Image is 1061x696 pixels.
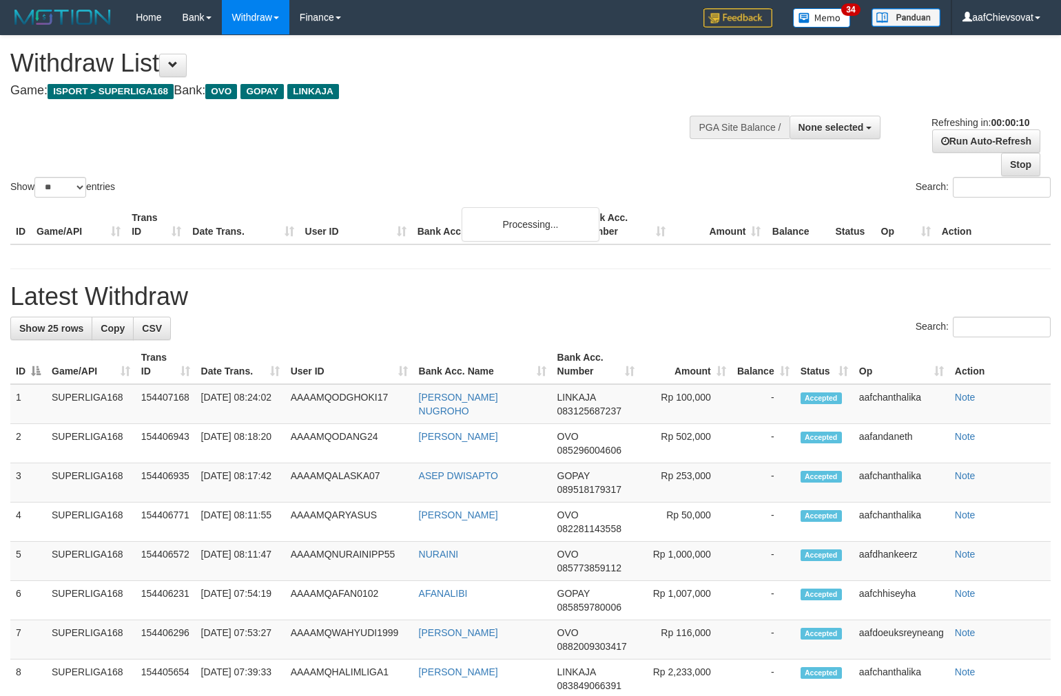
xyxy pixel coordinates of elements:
[703,8,772,28] img: Feedback.jpg
[640,581,732,620] td: Rp 1,007,000
[196,424,285,463] td: [DATE] 08:18:20
[557,509,579,520] span: OVO
[801,510,842,522] span: Accepted
[854,424,949,463] td: aafandaneth
[196,384,285,424] td: [DATE] 08:24:02
[671,205,766,244] th: Amount
[46,345,136,384] th: Game/API: activate to sort column ascending
[462,207,599,242] div: Processing...
[557,641,627,652] span: Copy 0882009303417 to clipboard
[136,581,196,620] td: 154406231
[955,627,976,638] a: Note
[136,542,196,581] td: 154406572
[557,627,579,638] span: OVO
[854,384,949,424] td: aafchanthalika
[136,503,196,542] td: 154406771
[557,445,621,456] span: Copy 085296004606 to clipboard
[285,345,413,384] th: User ID: activate to sort column ascending
[285,384,413,424] td: AAAAMQODGHOKI17
[412,205,576,244] th: Bank Acc. Name
[136,463,196,503] td: 154406935
[101,323,125,334] span: Copy
[300,205,412,244] th: User ID
[285,503,413,542] td: AAAAMQARYASUS
[419,588,468,599] a: AFANALIBI
[766,205,830,244] th: Balance
[196,345,285,384] th: Date Trans.: activate to sort column ascending
[854,345,949,384] th: Op: activate to sort column ascending
[801,432,842,443] span: Accepted
[557,680,621,691] span: Copy 083849066391 to clipboard
[126,205,187,244] th: Trans ID
[640,345,732,384] th: Amount: activate to sort column ascending
[991,117,1029,128] strong: 00:00:10
[557,484,621,495] span: Copy 089518179317 to clipboard
[419,666,498,677] a: [PERSON_NAME]
[932,129,1040,153] a: Run Auto-Refresh
[46,424,136,463] td: SUPERLIGA168
[10,84,694,98] h4: Game: Bank:
[801,667,842,679] span: Accepted
[936,205,1051,244] th: Action
[34,177,86,198] select: Showentries
[953,177,1051,198] input: Search:
[795,345,854,384] th: Status: activate to sort column ascending
[640,424,732,463] td: Rp 502,000
[10,581,46,620] td: 6
[136,384,196,424] td: 154407168
[732,463,795,503] td: -
[419,392,498,416] a: [PERSON_NAME] NUGROHO
[419,549,459,560] a: NURAINI
[953,317,1051,337] input: Search:
[557,392,596,403] span: LINKAJA
[793,8,851,28] img: Button%20Memo.svg
[419,431,498,442] a: [PERSON_NAME]
[196,503,285,542] td: [DATE] 08:11:55
[732,620,795,660] td: -
[876,205,936,244] th: Op
[10,542,46,581] td: 5
[854,463,949,503] td: aafchanthalika
[10,205,31,244] th: ID
[872,8,940,27] img: panduan.png
[31,205,126,244] th: Game/API
[419,509,498,520] a: [PERSON_NAME]
[10,345,46,384] th: ID: activate to sort column descending
[801,392,842,404] span: Accepted
[931,117,1029,128] span: Refreshing in:
[285,542,413,581] td: AAAAMQNURAINIPP55
[955,392,976,403] a: Note
[136,424,196,463] td: 154406943
[557,523,621,534] span: Copy 082281143558 to clipboard
[142,323,162,334] span: CSV
[10,463,46,503] td: 3
[46,581,136,620] td: SUPERLIGA168
[916,317,1051,337] label: Search:
[10,50,694,77] h1: Withdraw List
[557,588,590,599] span: GOPAY
[48,84,174,99] span: ISPORT > SUPERLIGA168
[557,562,621,573] span: Copy 085773859112 to clipboard
[196,542,285,581] td: [DATE] 08:11:47
[557,470,590,481] span: GOPAY
[10,317,92,340] a: Show 25 rows
[830,205,875,244] th: Status
[46,620,136,660] td: SUPERLIGA168
[557,431,579,442] span: OVO
[46,463,136,503] td: SUPERLIGA168
[801,628,842,640] span: Accepted
[955,666,976,677] a: Note
[46,384,136,424] td: SUPERLIGA168
[690,116,789,139] div: PGA Site Balance /
[136,345,196,384] th: Trans ID: activate to sort column ascending
[854,542,949,581] td: aafdhankeerz
[187,205,299,244] th: Date Trans.
[205,84,237,99] span: OVO
[732,503,795,542] td: -
[640,542,732,581] td: Rp 1,000,000
[10,283,1051,310] h1: Latest Withdraw
[955,549,976,560] a: Note
[419,627,498,638] a: [PERSON_NAME]
[557,405,621,416] span: Copy 083125687237 to clipboard
[413,345,552,384] th: Bank Acc. Name: activate to sort column ascending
